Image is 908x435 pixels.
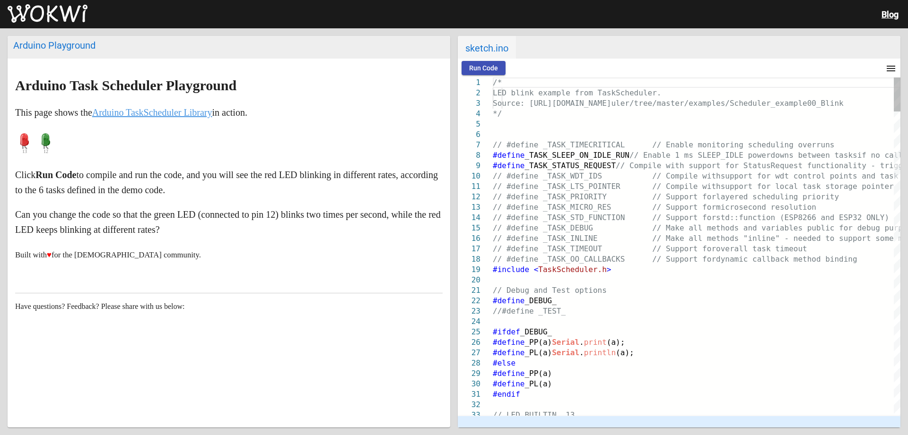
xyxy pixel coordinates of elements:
span: Serial [552,348,579,357]
span: _DEBUG_ [524,296,556,305]
img: Wokwi [8,4,87,23]
div: 17 [458,244,480,254]
div: 9 [458,161,480,171]
div: 16 [458,233,480,244]
span: < [534,265,539,274]
span: _PP(a) [524,369,552,378]
span: // #define _TASK_DEBUG // Make all met [493,223,721,232]
span: (a); [616,348,634,357]
div: 28 [458,358,480,368]
span: (a); [607,338,625,347]
span: // LED_BUILTIN 13 [493,410,575,419]
div: 14 [458,213,480,223]
span: println [584,348,616,357]
span: microsecond resolution [716,203,816,212]
span: #define [493,348,524,357]
span: #define [493,161,524,170]
p: Click to compile and run the code, and you will see the red LED blinking in different rates, acco... [15,167,443,197]
span: _TASK_STATUS_REQUEST [524,161,616,170]
span: // #define _TASK_WDT_IDS // Compile with [493,171,721,180]
p: This page shows the in action. [15,105,443,120]
span: LED blink example from TaskScheduler. [493,88,661,97]
span: // #define _TASK_TIMEOUT // Support for [493,244,716,253]
span: #define [493,296,524,305]
div: 23 [458,306,480,316]
span: overall task timeout [716,244,807,253]
span: // #define _TASK_MICRO_RES // Support for [493,203,716,212]
span: layered scheduling priority [716,192,839,201]
div: 24 [458,316,480,327]
span: // Debug and Test options [493,286,607,295]
span: std::function (ESP8266 and ESP32 ONLY) [716,213,889,222]
span: uler/tree/master/examples/Scheduler_example00_Blin [611,99,839,108]
div: 32 [458,400,480,410]
div: 25 [458,327,480,337]
span: support for local task storage pointer [721,182,894,191]
span: ♥ [47,250,52,259]
span: dynamic callback method binding [716,255,857,264]
span: sketch.ino [458,36,516,59]
span: #include [493,265,529,274]
div: 20 [458,275,480,285]
span: // #define _TASK_OO_CALLBACKS // Support for [493,255,716,264]
span: #else [493,358,515,367]
span: oring scheduling overruns [721,140,835,149]
span: _TASK_SLEEP_ON_IDLE_RUN [524,151,629,160]
div: 22 [458,296,480,306]
span: > [607,265,611,274]
div: 4 [458,109,480,119]
div: 13 [458,202,480,213]
span: // #define _TASK_TIMECRITICAL // Enable monit [493,140,721,149]
span: #define [493,338,524,347]
div: 15 [458,223,480,233]
span: // #define _TASK_INLINE // Make all met [493,234,721,243]
span: // #define _TASK_STD_FUNCTION // Support for [493,213,716,222]
span: #define [493,379,524,388]
span: //#define _TEST_ [493,307,566,316]
div: 19 [458,264,480,275]
span: _PL(a) [524,379,552,388]
div: 11 [458,181,480,192]
div: 12 [458,192,480,202]
span: print [584,338,607,347]
span: Source: [URL][DOMAIN_NAME] [493,99,611,108]
div: 3 [458,98,480,109]
span: // #define _TASK_PRIORITY // Support for [493,192,716,201]
span: Run Code [469,64,498,72]
div: 30 [458,379,480,389]
div: 2 [458,88,480,98]
div: 29 [458,368,480,379]
span: _PP(a) [524,338,552,347]
span: . [579,338,584,347]
div: 6 [458,129,480,140]
div: 10 [458,171,480,181]
span: #define [493,151,524,160]
h2: Arduino Task Scheduler Playground [15,78,443,93]
a: Blog [882,9,899,19]
div: 33 [458,410,480,420]
div: 18 [458,254,480,264]
span: TaskScheduler.h [538,265,607,274]
span: // Enable 1 ms SLEEP_IDLE powerdowns between tasks [629,151,857,160]
div: 5 [458,119,480,129]
div: 21 [458,285,480,296]
span: // Compile with support for StatusRequest function [616,161,844,170]
span: k [839,99,844,108]
span: Serial [552,338,579,347]
button: Run Code [462,61,506,75]
p: Can you change the code so that the green LED (connected to pin 12) blinks two times per second, ... [15,207,443,237]
span: #endif [493,390,520,399]
span: _PL(a) [524,348,552,357]
div: 26 [458,337,480,348]
span: #define [493,369,524,378]
mat-icon: menu [885,63,897,74]
span: Have questions? Feedback? Please share with us below: [15,302,185,310]
span: _DEBUG_ [520,327,552,336]
strong: Run Code [35,170,76,180]
div: 1 [458,77,480,88]
div: 7 [458,140,480,150]
div: 31 [458,389,480,400]
span: // #define _TASK_LTS_POINTER // Compile with [493,182,721,191]
small: Built with for the [DEMOGRAPHIC_DATA] community. [15,250,201,259]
